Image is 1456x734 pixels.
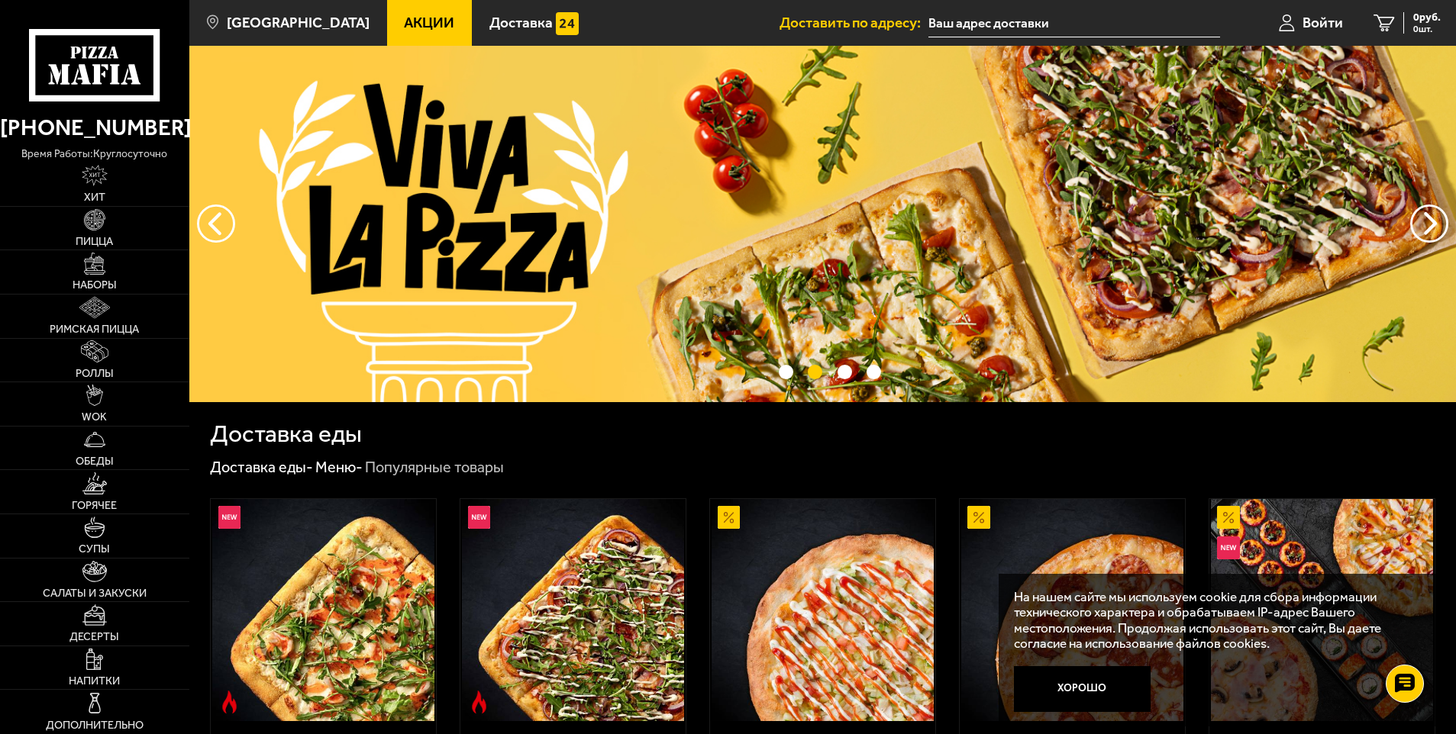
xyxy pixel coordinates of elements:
span: Доставка [489,15,553,30]
span: Десерты [69,632,119,642]
span: Пицца [76,237,113,247]
div: Популярные товары [365,458,504,478]
img: Новинка [468,506,491,529]
p: На нашем сайте мы используем cookie для сбора информации технического характера и обрабатываем IP... [1014,589,1411,652]
a: АкционныйПепперони 25 см (толстое с сыром) [960,499,1185,721]
span: Дополнительно [46,720,144,731]
span: 0 шт. [1413,24,1441,34]
img: 15daf4d41897b9f0e9f617042186c801.svg [556,12,579,35]
button: следующий [197,204,235,243]
img: Новинка [1217,536,1240,559]
img: Пепперони 25 см (толстое с сыром) [961,499,1183,721]
button: точки переключения [838,365,852,379]
img: Аль-Шам 25 см (тонкое тесто) [712,499,934,721]
span: Войти [1303,15,1343,30]
button: Хорошо [1014,666,1151,712]
span: Супы [79,544,110,555]
button: точки переключения [779,365,793,379]
span: Хит [84,192,105,203]
img: Всё включено [1211,499,1433,721]
span: Доставить по адресу: [780,15,928,30]
span: [GEOGRAPHIC_DATA] [227,15,370,30]
img: Римская с мясным ассорти [462,499,684,721]
img: Новинка [218,506,241,529]
button: предыдущий [1410,204,1448,243]
button: точки переключения [867,365,881,379]
a: АкционныйАль-Шам 25 см (тонкое тесто) [710,499,935,721]
span: Обеды [76,456,114,467]
a: НовинкаОстрое блюдоРимская с мясным ассорти [460,499,686,721]
img: Острое блюдо [218,691,241,713]
img: Акционный [1217,506,1240,529]
a: АкционныйНовинкаВсё включено [1209,499,1435,721]
span: Римская пицца [50,324,139,335]
span: Роллы [76,369,114,379]
img: Острое блюдо [468,691,491,713]
a: НовинкаОстрое блюдоРимская с креветками [211,499,436,721]
input: Ваш адрес доставки [928,9,1219,37]
span: Напитки [69,676,120,687]
span: Горячее [72,501,117,511]
span: 0 руб. [1413,12,1441,23]
img: Акционный [967,506,990,529]
img: Акционный [718,506,741,529]
span: Салаты и закуски [43,588,147,599]
a: Доставка еды- [210,458,313,476]
h1: Доставка еды [210,422,362,446]
span: Наборы [73,280,117,291]
img: Римская с креветками [212,499,434,721]
span: Акции [404,15,454,30]
span: WOK [82,412,107,423]
a: Меню- [315,458,363,476]
button: точки переключения [808,365,822,379]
